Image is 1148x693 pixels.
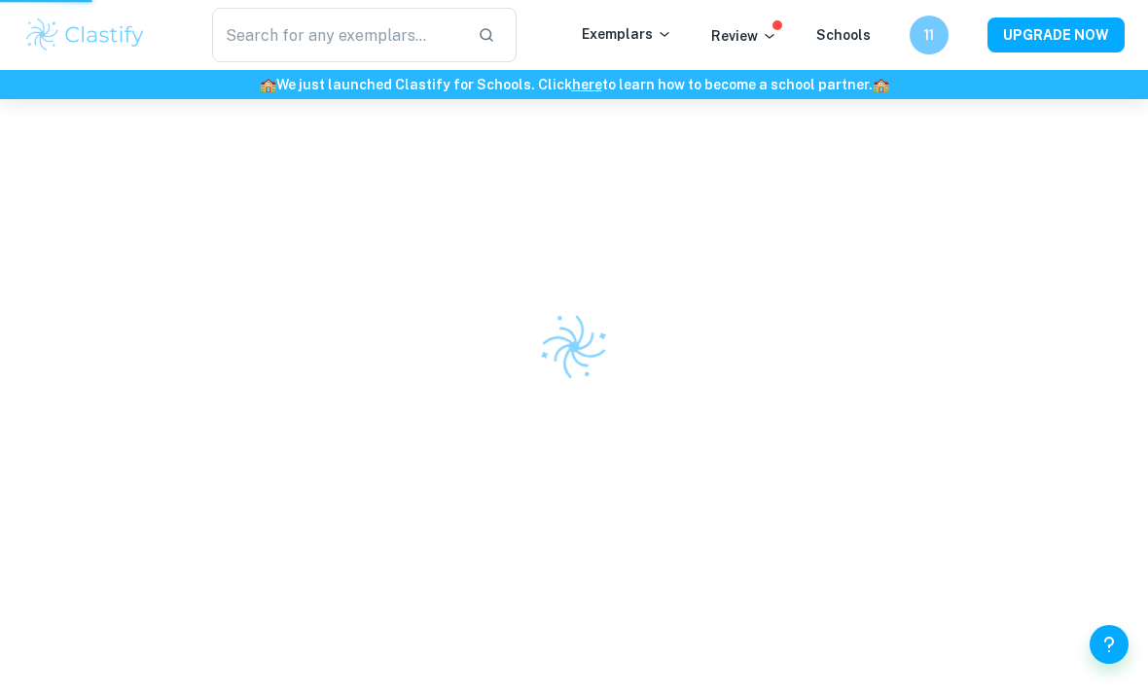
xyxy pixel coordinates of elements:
[816,27,871,43] a: Schools
[711,25,777,47] p: Review
[4,74,1144,95] h6: We just launched Clastify for Schools. Click to learn how to become a school partner.
[1090,625,1129,664] button: Help and Feedback
[873,77,889,92] span: 🏫
[529,302,618,391] img: Clastify logo
[572,77,602,92] a: here
[582,23,672,45] p: Exemplars
[987,17,1125,52] button: UPGRADE NOW
[910,16,949,54] button: 11
[212,8,462,62] input: Search for any exemplars...
[260,77,276,92] span: 🏫
[918,24,941,46] h6: 11
[23,16,147,54] img: Clastify logo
